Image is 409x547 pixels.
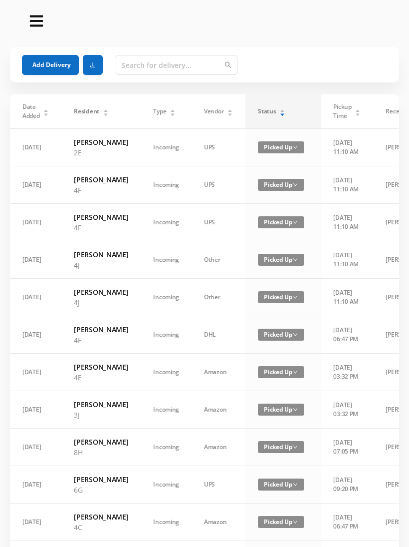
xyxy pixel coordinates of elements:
td: [DATE] 11:10 AM [321,279,373,316]
span: Picked Up [258,441,304,453]
p: 3J [74,410,128,420]
td: Amazon [192,504,245,541]
td: [DATE] [10,391,61,429]
td: [DATE] 06:47 PM [321,504,373,541]
td: UPS [192,129,245,166]
td: Incoming [141,129,192,166]
td: Other [192,279,245,316]
td: Incoming [141,429,192,466]
td: Incoming [141,241,192,279]
span: Picked Up [258,404,304,416]
td: Amazon [192,429,245,466]
p: 6G [74,485,128,495]
div: Sort [170,108,176,114]
i: icon: down [293,407,298,412]
td: Incoming [141,504,192,541]
span: Picked Up [258,516,304,528]
td: [DATE] 07:05 PM [321,429,373,466]
h6: [PERSON_NAME] [74,287,128,297]
h6: [PERSON_NAME] [74,212,128,222]
td: Incoming [141,204,192,241]
i: icon: caret-down [227,112,233,115]
i: icon: caret-up [103,108,108,111]
td: Incoming [141,466,192,504]
i: icon: caret-up [170,108,176,111]
td: Incoming [141,391,192,429]
i: icon: caret-up [355,108,361,111]
i: icon: down [293,482,298,487]
td: Amazon [192,391,245,429]
i: icon: caret-down [170,112,176,115]
td: Amazon [192,354,245,391]
td: [DATE] [10,279,61,316]
h6: [PERSON_NAME] [74,474,128,485]
td: Incoming [141,279,192,316]
span: Picked Up [258,141,304,153]
h6: [PERSON_NAME] [74,174,128,185]
h6: [PERSON_NAME] [74,399,128,410]
button: icon: download [83,55,103,75]
td: [DATE] 06:47 PM [321,316,373,354]
input: Search for delivery... [116,55,237,75]
span: Date Added [22,102,40,120]
td: [DATE] [10,204,61,241]
div: Sort [279,108,285,114]
i: icon: down [293,520,298,525]
p: 4F [74,222,128,233]
span: Picked Up [258,479,304,491]
i: icon: down [293,182,298,187]
p: 4F [74,185,128,195]
i: icon: caret-down [280,112,285,115]
h6: [PERSON_NAME] [74,249,128,260]
td: [DATE] 11:10 AM [321,129,373,166]
td: [DATE] 09:20 PM [321,466,373,504]
i: icon: down [293,257,298,262]
td: [DATE] [10,466,61,504]
span: Type [153,107,166,116]
span: Status [258,107,276,116]
p: 4J [74,297,128,308]
span: Picked Up [258,329,304,341]
div: Sort [227,108,233,114]
p: 4E [74,372,128,383]
h6: [PERSON_NAME] [74,437,128,447]
span: Picked Up [258,254,304,266]
td: [DATE] 03:32 PM [321,354,373,391]
td: UPS [192,166,245,204]
td: [DATE] 03:32 PM [321,391,373,429]
td: DHL [192,316,245,354]
i: icon: down [293,332,298,337]
i: icon: down [293,295,298,300]
span: Picked Up [258,366,304,378]
button: Add Delivery [22,55,79,75]
span: Picked Up [258,179,304,191]
td: UPS [192,204,245,241]
h6: [PERSON_NAME] [74,362,128,372]
i: icon: caret-up [227,108,233,111]
p: 4C [74,522,128,533]
p: 4F [74,335,128,345]
td: [DATE] [10,354,61,391]
h6: [PERSON_NAME] [74,512,128,522]
td: Other [192,241,245,279]
p: 8H [74,447,128,458]
i: icon: caret-down [43,112,49,115]
td: [DATE] [10,429,61,466]
div: Sort [103,108,109,114]
td: [DATE] [10,316,61,354]
span: Picked Up [258,216,304,228]
h6: [PERSON_NAME] [74,137,128,147]
h6: [PERSON_NAME] [74,324,128,335]
td: [DATE] [10,504,61,541]
span: Pickup Time [333,102,351,120]
span: Picked Up [258,291,304,303]
td: [DATE] 11:10 AM [321,204,373,241]
i: icon: caret-up [43,108,49,111]
p: 2E [74,147,128,158]
td: [DATE] [10,241,61,279]
i: icon: down [293,220,298,225]
td: Incoming [141,166,192,204]
div: Sort [43,108,49,114]
i: icon: caret-up [280,108,285,111]
span: Vendor [204,107,223,116]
